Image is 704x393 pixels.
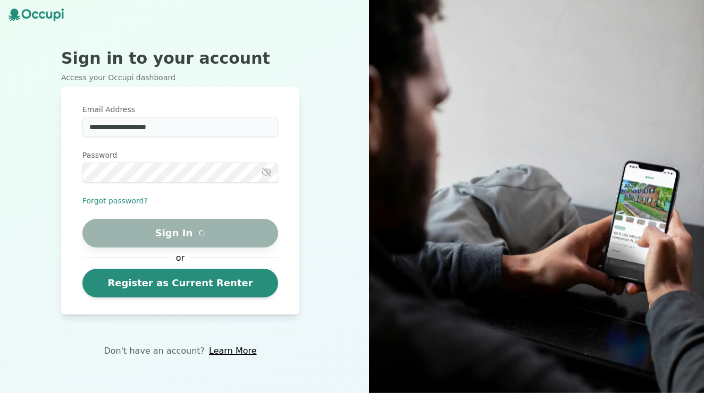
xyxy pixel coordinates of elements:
[82,195,148,206] button: Forgot password?
[61,72,299,83] p: Access your Occupi dashboard
[82,150,278,160] label: Password
[82,104,278,115] label: Email Address
[61,49,299,68] h2: Sign in to your account
[209,345,256,357] a: Learn More
[104,345,205,357] p: Don't have an account?
[82,269,278,297] a: Register as Current Renter
[171,252,190,264] span: or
